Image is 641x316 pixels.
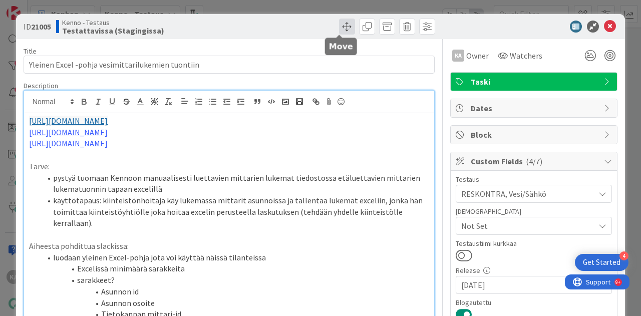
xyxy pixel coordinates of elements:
b: Testattavissa (Stagingissa) [62,27,164,35]
b: 21005 [31,22,51,32]
span: ( 4/7 ) [526,156,542,166]
span: ID [24,21,51,33]
div: Get Started [583,257,620,267]
div: [DEMOGRAPHIC_DATA] [456,208,612,215]
span: Taski [471,76,599,88]
li: Excelissä minimäärä sarakkeita [41,263,429,274]
p: Aiheesta pohdittua slackissa: [29,240,429,252]
a: [URL][DOMAIN_NAME] [29,138,108,148]
input: type card name here... [24,56,435,74]
li: sarakkeet? [41,274,429,286]
span: RESKONTRA, Vesi/Sähkö [461,188,594,200]
li: Asunnon id [41,286,429,297]
label: Title [24,47,37,56]
span: Owner [466,50,489,62]
span: Watchers [510,50,542,62]
li: Asunnon osoite [41,297,429,309]
div: Open Get Started checklist, remaining modules: 4 [575,254,628,271]
span: Block [471,129,599,141]
span: Not Set [461,220,594,232]
div: 9+ [51,4,56,12]
li: luodaan yleinen Excel-pohja jota voi käyttää näissä tilanteissa [41,252,429,263]
div: Release [456,267,612,274]
div: Blogautettu [456,299,612,306]
h5: Move [329,42,353,51]
p: Tarve: [29,161,429,172]
span: Description [24,81,58,90]
a: [URL][DOMAIN_NAME] [29,127,108,137]
span: Support [21,2,46,14]
span: Dates [471,102,599,114]
div: Testaus [456,176,612,183]
div: 4 [619,251,628,260]
li: pystyä tuomaan Kennoon manuaalisesti luettavien mittarien lukemat tiedostossa etäluettavien mitta... [41,172,429,195]
li: käyttötapaus: kiinteistönhoitaja käy lukemassa mittarit asunnoissa ja tallentaa lukemat exceliin,... [41,195,429,229]
span: [DATE] [461,279,594,291]
span: Kenno - Testaus [62,19,164,27]
a: [URL][DOMAIN_NAME] [29,116,108,126]
div: KA [452,50,464,62]
div: Testaustiimi kurkkaa [456,240,612,247]
span: Custom Fields [471,155,599,167]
